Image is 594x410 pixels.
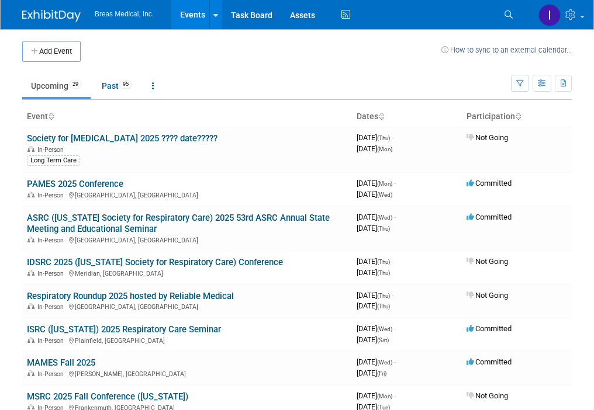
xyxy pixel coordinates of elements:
[27,291,234,301] a: Respiratory Roundup 2025 hosted by Reliable Medical
[394,213,396,221] span: -
[378,112,384,121] a: Sort by Start Date
[357,179,396,187] span: [DATE]
[27,337,34,343] img: In-Person Event
[27,192,34,197] img: In-Person Event
[37,303,67,311] span: In-Person
[538,4,561,26] img: Inga Dolezar
[37,337,67,345] span: In-Person
[22,41,81,62] button: Add Event
[377,192,392,198] span: (Wed)
[357,133,393,142] span: [DATE]
[95,10,154,18] span: Breas Medical, Inc.
[377,214,392,221] span: (Wed)
[377,370,386,377] span: (Fri)
[27,370,34,376] img: In-Person Event
[357,144,392,153] span: [DATE]
[377,303,390,310] span: (Thu)
[462,107,572,127] th: Participation
[27,335,347,345] div: Plainfield, [GEOGRAPHIC_DATA]
[37,192,67,199] span: In-Person
[93,75,141,97] a: Past95
[377,225,390,232] span: (Thu)
[27,391,188,402] a: MSRC 2025 Fall Conference ([US_STATE])
[377,337,389,343] span: (Sat)
[22,107,352,127] th: Event
[352,107,462,127] th: Dates
[377,293,390,299] span: (Thu)
[392,257,393,266] span: -
[467,357,512,366] span: Committed
[37,237,67,244] span: In-Person
[27,257,283,267] a: IDSRC 2025 ([US_STATE] Society for Respiratory Care) Conference
[394,357,396,366] span: -
[27,235,347,244] div: [GEOGRAPHIC_DATA], [GEOGRAPHIC_DATA]
[467,324,512,333] span: Committed
[27,155,80,166] div: Long Term Care
[467,133,508,142] span: Not Going
[392,291,393,300] span: -
[27,369,347,378] div: [PERSON_NAME], [GEOGRAPHIC_DATA]
[22,75,91,97] a: Upcoming29
[27,324,221,335] a: ISRC ([US_STATE]) 2025 Respiratory Care Seminar
[357,301,390,310] span: [DATE]
[394,179,396,187] span: -
[69,80,82,89] span: 29
[27,357,95,368] a: MAMES Fall 2025
[357,291,393,300] span: [DATE]
[37,146,67,154] span: In-Person
[394,391,396,400] span: -
[392,133,393,142] span: -
[357,213,396,221] span: [DATE]
[357,357,396,366] span: [DATE]
[467,291,508,300] span: Not Going
[48,112,54,121] a: Sort by Event Name
[27,146,34,152] img: In-Person Event
[27,303,34,309] img: In-Person Event
[357,369,386,377] span: [DATE]
[377,270,390,276] span: (Thu)
[467,257,508,266] span: Not Going
[27,301,347,311] div: [GEOGRAPHIC_DATA], [GEOGRAPHIC_DATA]
[467,391,508,400] span: Not Going
[357,224,390,232] span: [DATE]
[119,80,132,89] span: 95
[22,10,81,22] img: ExhibitDay
[377,180,392,187] span: (Mon)
[377,259,390,265] span: (Thu)
[37,370,67,378] span: In-Person
[377,146,392,152] span: (Mon)
[377,359,392,366] span: (Wed)
[357,190,392,199] span: [DATE]
[377,135,390,141] span: (Thu)
[27,404,34,410] img: In-Person Event
[467,213,512,221] span: Committed
[27,133,217,144] a: Society for [MEDICAL_DATA] 2025 ???? date?????
[357,335,389,344] span: [DATE]
[357,257,393,266] span: [DATE]
[27,213,330,234] a: ASRC ([US_STATE] Society for Respiratory Care) 2025 53rd ASRC Annual State Meeting and Educationa...
[377,393,392,399] span: (Mon)
[37,270,67,277] span: In-Person
[27,190,347,199] div: [GEOGRAPHIC_DATA], [GEOGRAPHIC_DATA]
[394,324,396,333] span: -
[357,268,390,277] span: [DATE]
[467,179,512,187] span: Committed
[441,46,572,54] a: How to sync to an external calendar...
[27,270,34,276] img: In-Person Event
[27,237,34,242] img: In-Person Event
[377,326,392,332] span: (Wed)
[515,112,521,121] a: Sort by Participation Type
[357,324,396,333] span: [DATE]
[357,391,396,400] span: [DATE]
[27,179,123,189] a: PAMES 2025 Conference
[27,268,347,277] div: Meridian, [GEOGRAPHIC_DATA]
